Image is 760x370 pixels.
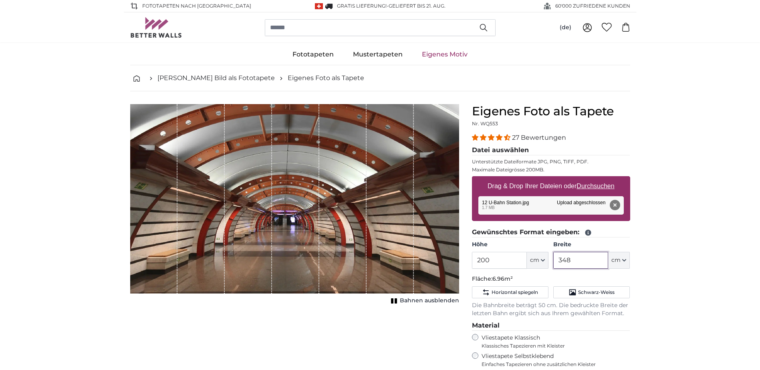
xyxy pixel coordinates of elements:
[130,17,182,38] img: Betterwalls
[553,241,630,249] label: Breite
[343,44,412,65] a: Mustertapeten
[553,20,578,35] button: (de)
[387,3,446,9] span: -
[611,256,621,264] span: cm
[472,104,630,119] h1: Eigenes Foto als Tapete
[482,334,623,349] label: Vliestapete Klassisch
[130,65,630,91] nav: breadcrumbs
[472,145,630,155] legend: Datei auswählen
[472,302,630,318] p: Die Bahnbreite beträgt 50 cm. Die bedruckte Breite der letzten Bahn ergibt sich aus Ihrem gewählt...
[412,44,477,65] a: Eigenes Motiv
[400,297,459,305] span: Bahnen ausblenden
[530,256,539,264] span: cm
[482,343,623,349] span: Klassisches Tapezieren mit Kleister
[472,134,512,141] span: 4.41 stars
[337,3,387,9] span: GRATIS Lieferung!
[389,295,459,306] button: Bahnen ausblenden
[555,2,630,10] span: 60'000 ZUFRIEDENE KUNDEN
[492,275,513,282] span: 6.96m²
[389,3,446,9] span: Geliefert bis 21. Aug.
[608,252,630,269] button: cm
[484,178,618,194] label: Drag & Drop Ihrer Dateien oder
[472,159,630,165] p: Unterstützte Dateiformate JPG, PNG, TIFF, PDF.
[527,252,548,269] button: cm
[315,3,323,9] img: Schweiz
[472,321,630,331] legend: Material
[577,183,614,189] u: Durchsuchen
[283,44,343,65] a: Fototapeten
[578,289,615,296] span: Schwarz-Weiss
[472,121,498,127] span: Nr. WQ553
[553,286,630,298] button: Schwarz-Weiss
[472,241,548,249] label: Höhe
[492,289,538,296] span: Horizontal spiegeln
[482,361,630,368] span: Einfaches Tapezieren ohne zusätzlichen Kleister
[472,167,630,173] p: Maximale Dateigrösse 200MB.
[288,73,364,83] a: Eigenes Foto als Tapete
[472,227,630,237] legend: Gewünschtes Format eingeben:
[130,104,459,306] div: 1 of 1
[472,286,548,298] button: Horizontal spiegeln
[512,134,566,141] span: 27 Bewertungen
[482,352,630,368] label: Vliestapete Selbstklebend
[157,73,275,83] a: [PERSON_NAME] Bild als Fototapete
[142,2,251,10] span: Fototapeten nach [GEOGRAPHIC_DATA]
[472,275,630,283] p: Fläche:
